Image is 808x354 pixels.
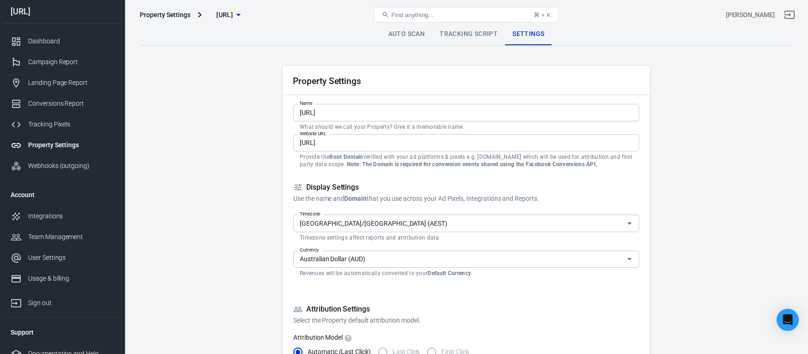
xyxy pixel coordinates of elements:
div: Property Settings [140,10,190,19]
a: Tracking Script [432,23,505,45]
strong: Note: The Domain is required for conversion events shared using the Facebook Conversions API. [347,161,597,168]
strong: Default Currency [428,270,471,276]
p: What should we call your Property? Give it a memorable name. [300,123,633,131]
a: Sign out [778,4,801,26]
p: Timezone settings affect reports and attribution data [300,234,633,241]
label: Timezone [300,210,321,217]
strong: Root Domain [329,154,363,160]
div: Integrations [28,211,114,221]
div: Webhooks (outgoing) [28,161,114,171]
button: Open [623,217,636,230]
span: Find anything... [391,12,433,18]
button: Open [623,252,636,265]
div: Campaign Report [28,57,114,67]
a: Usage & billing [3,268,121,289]
a: Landing Page Report [3,72,121,93]
label: Name [300,100,313,107]
input: example.com [293,134,639,151]
li: Account [3,184,121,206]
div: Landing Page Report [28,78,114,88]
div: Dashboard [28,36,114,46]
button: Find anything...⌘ + K [374,7,558,23]
label: Website URL [300,130,327,137]
label: Currency [300,246,319,253]
a: Dashboard [3,31,121,52]
p: Select the Property default attribution model. [293,316,639,325]
strong: Domain [344,195,367,202]
a: Integrations [3,206,121,227]
h5: Attribution Settings [293,305,639,314]
input: UTC [296,217,621,229]
a: Sign out [3,289,121,313]
a: Team Management [3,227,121,247]
div: Team Management [28,232,114,242]
div: ⌘ + K [534,12,551,18]
li: Support [3,321,121,343]
div: User Settings [28,253,114,263]
a: Webhooks (outgoing) [3,156,121,176]
a: Campaign Report [3,52,121,72]
h2: Property Settings [293,76,361,86]
a: Auto Scan [381,23,433,45]
div: Usage & billing [28,274,114,283]
div: Conversions Report [28,99,114,108]
a: Property Settings [3,135,121,156]
div: Account id: m2kaqM7f [726,10,775,20]
a: Conversions Report [3,93,121,114]
span: companio.ai [216,9,233,21]
div: Open Intercom Messenger [777,309,799,331]
p: Use the name and that you use across your Ad Pixels, Integrations and Reports. [293,194,639,204]
label: Attribution Model [293,333,639,342]
a: User Settings [3,247,121,268]
div: Property Settings [28,140,114,150]
a: Settings [505,23,552,45]
input: Your Website Name [293,104,639,121]
p: Provide the verified with your ad platforms & pixels e.g. [DOMAIN_NAME] which will be used for at... [300,153,633,168]
p: Revenues will be automatically converted to your . [300,270,633,277]
div: [URL] [3,7,121,16]
h5: Display Settings [293,183,639,192]
a: Tracking Pixels [3,114,121,135]
button: [URL] [205,6,251,24]
div: Tracking Pixels [28,120,114,129]
input: USD [296,253,621,265]
div: Sign out [28,298,114,308]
